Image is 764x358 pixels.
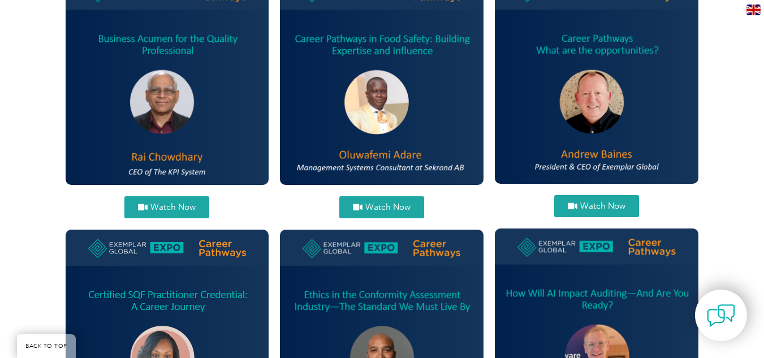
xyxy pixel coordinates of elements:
[17,334,76,358] a: BACK TO TOP
[554,195,639,217] a: Watch Now
[365,203,411,212] span: Watch Now
[124,196,209,218] a: Watch Now
[707,301,735,330] img: contact-chat.png
[150,203,196,212] span: Watch Now
[580,202,625,210] span: Watch Now
[339,196,424,218] a: Watch Now
[746,5,761,15] img: en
